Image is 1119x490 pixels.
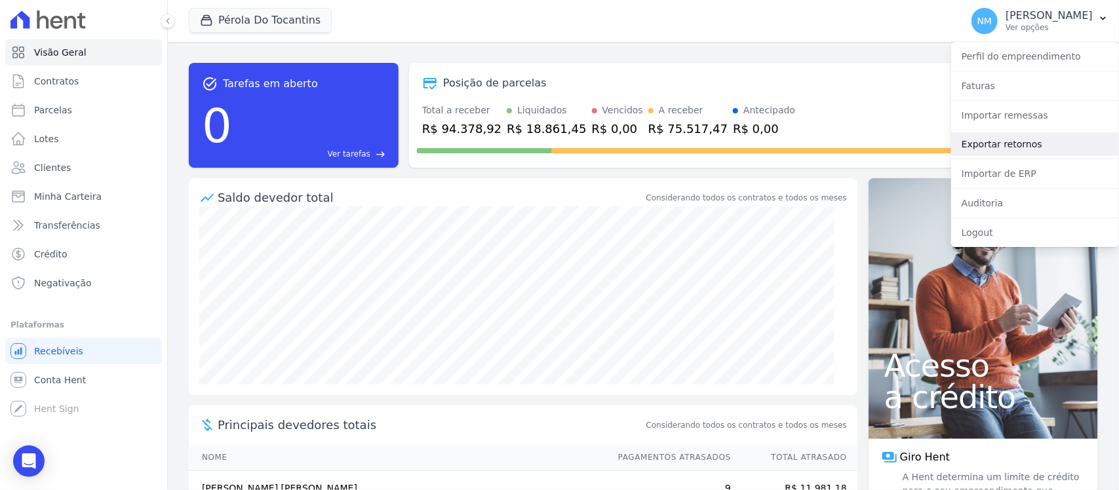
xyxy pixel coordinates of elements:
span: east [376,149,385,159]
span: Ver tarefas [328,148,370,160]
span: Lotes [34,132,59,145]
div: Open Intercom Messenger [13,445,45,477]
a: Transferências [5,212,162,238]
a: Lotes [5,126,162,152]
a: Auditoria [951,191,1119,215]
th: Pagamentos Atrasados [606,444,732,471]
a: Logout [951,221,1119,244]
a: Conta Hent [5,367,162,393]
span: Tarefas em aberto [223,76,318,92]
span: Parcelas [34,104,72,117]
span: Crédito [34,248,68,261]
span: Giro Hent [900,449,950,465]
span: Acesso [884,350,1082,381]
th: Nome [189,444,606,471]
div: R$ 0,00 [592,120,643,138]
span: a crédito [884,381,1082,413]
span: Negativação [34,276,92,290]
div: Liquidados [517,104,567,117]
a: Clientes [5,155,162,181]
a: Exportar retornos [951,132,1119,156]
div: Vencidos [602,104,643,117]
a: Importar remessas [951,104,1119,127]
div: Considerando todos os contratos e todos os meses [646,192,847,204]
a: Faturas [951,74,1119,98]
div: Saldo devedor total [218,189,644,206]
span: task_alt [202,76,218,92]
p: Ver opções [1006,22,1093,33]
a: Contratos [5,68,162,94]
span: Visão Geral [34,46,87,59]
a: Importar de ERP [951,162,1119,185]
th: Total Atrasado [732,444,857,471]
div: R$ 94.378,92 [422,120,501,138]
div: Plataformas [10,317,157,333]
div: A receber [659,104,703,117]
a: Ver tarefas east [237,148,385,160]
div: R$ 0,00 [733,120,795,138]
div: Total a receber [422,104,501,117]
a: Visão Geral [5,39,162,66]
div: 0 [202,92,232,160]
div: Posição de parcelas [443,75,547,91]
div: R$ 18.861,45 [507,120,586,138]
a: Minha Carteira [5,183,162,210]
a: Perfil do empreendimento [951,45,1119,68]
span: Principais devedores totais [218,416,644,434]
a: Crédito [5,241,162,267]
button: Pérola Do Tocantins [189,8,332,33]
button: NM [PERSON_NAME] Ver opções [961,3,1119,39]
a: Negativação [5,270,162,296]
div: R$ 75.517,47 [648,120,728,138]
span: NM [977,16,992,26]
span: Contratos [34,75,79,88]
span: Minha Carteira [34,190,102,203]
p: [PERSON_NAME] [1006,9,1093,22]
div: Antecipado [743,104,795,117]
span: Clientes [34,161,71,174]
a: Recebíveis [5,338,162,364]
span: Considerando todos os contratos e todos os meses [646,419,847,431]
span: Conta Hent [34,373,86,386]
span: Transferências [34,219,100,232]
a: Parcelas [5,97,162,123]
span: Recebíveis [34,345,83,358]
